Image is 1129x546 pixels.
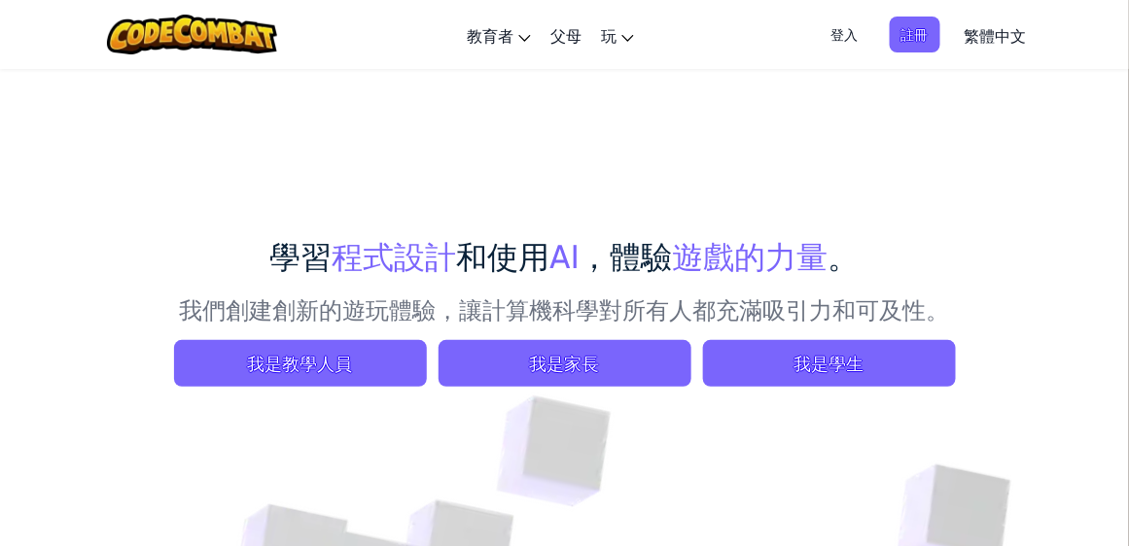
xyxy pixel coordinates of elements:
[107,15,277,54] img: CodeCombat logo
[467,25,513,46] span: 教育者
[174,340,427,387] a: 我是教學人員
[457,9,541,61] a: 教育者
[965,25,1027,46] span: 繁體中文
[955,9,1037,61] a: 繁體中文
[270,236,333,275] span: 學習
[703,340,956,387] button: 我是學生
[829,236,860,275] span: 。
[890,17,940,52] button: 註冊
[174,292,956,325] p: 我們創建創新的遊玩體驗，讓計算機科學對所有人都充滿吸引力和可及性。
[550,236,580,275] span: AI
[333,236,457,275] span: 程式設計
[457,236,550,275] span: 和使用
[820,17,870,52] button: 登入
[439,340,691,387] a: 我是家長
[541,9,591,61] a: 父母
[673,236,829,275] span: 遊戲的力量
[591,9,644,61] a: 玩
[580,236,673,275] span: ，體驗
[601,25,617,46] span: 玩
